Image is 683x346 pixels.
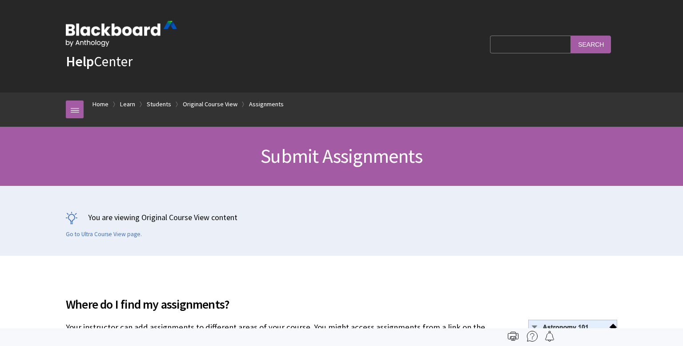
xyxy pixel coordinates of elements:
[183,99,237,110] a: Original Course View
[147,99,171,110] a: Students
[527,331,538,342] img: More help
[544,331,555,342] img: Follow this page
[66,230,142,238] a: Go to Ultra Course View page.
[508,331,518,342] img: Print
[66,21,177,47] img: Blackboard by Anthology
[249,99,284,110] a: Assignments
[66,295,617,314] span: Where do I find my assignments?
[92,99,108,110] a: Home
[261,144,422,168] span: Submit Assignments
[571,36,611,53] input: Search
[120,99,135,110] a: Learn
[66,52,94,70] strong: Help
[66,212,617,223] p: You are viewing Original Course View content
[66,52,133,70] a: HelpCenter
